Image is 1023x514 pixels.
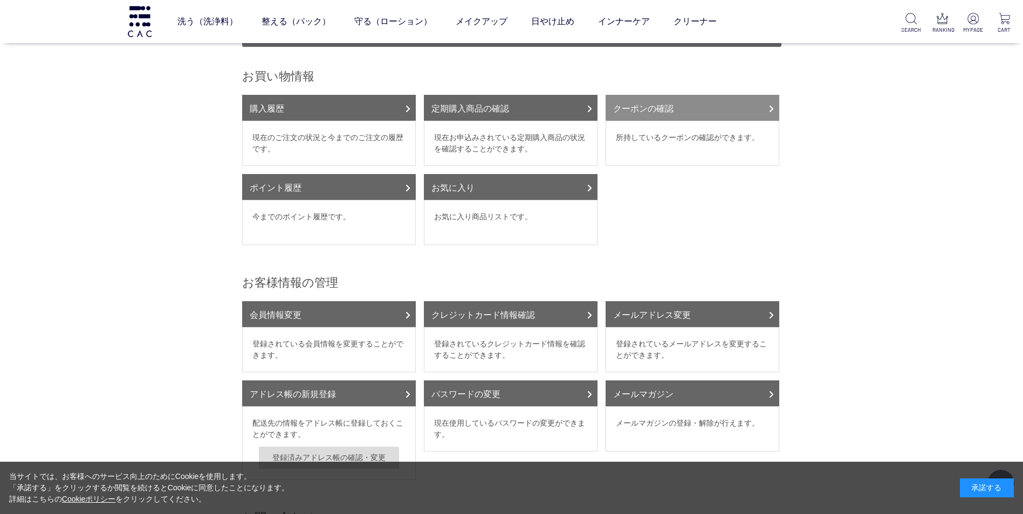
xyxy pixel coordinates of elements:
p: 配送先の情報をアドレス帳に登録しておくことができます。 [252,418,406,440]
img: logo [126,6,153,37]
dd: 現在のご注文の状況と今までのご注文の履歴です。 [242,121,416,166]
a: お気に入り [424,174,598,200]
a: 整える（パック） [262,6,331,37]
a: ポイント履歴 [242,174,416,200]
dd: 登録されているクレジットカード情報を確認することができます。 [424,327,598,372]
a: クレジットカード情報確認 [424,301,598,327]
a: クリーナー [674,6,717,37]
dd: メールマガジンの登録・解除が行えます。 [606,406,779,452]
a: 守る（ローション） [354,6,432,37]
a: 日やけ止め [531,6,574,37]
a: 会員情報変更 [242,301,416,327]
dd: 所持しているクーポンの確認ができます。 [606,121,779,166]
a: RANKING [932,13,952,34]
a: CART [994,13,1014,34]
a: パスワードの変更 [424,380,598,406]
dd: 登録されている会員情報を変更することができます。 [242,327,416,372]
p: CART [994,26,1014,34]
dd: 登録されているメールアドレスを変更することができます。 [606,327,779,372]
dd: お気に入り商品リストです。 [424,200,598,245]
a: 定期購入商品の確認 [424,95,598,121]
a: メイクアップ [456,6,507,37]
p: RANKING [932,26,952,34]
p: SEARCH [901,26,921,34]
a: メールアドレス変更 [606,301,779,327]
dd: 現在お申込みされている定期購入商品の状況を確認することができます。 [424,121,598,166]
h2: お客様情報の管理 [242,275,781,290]
div: 承諾する [960,478,1014,497]
dd: 今までのポイント履歴です。 [242,200,416,245]
a: メールマガジン [606,380,779,406]
p: MYPAGE [963,26,983,34]
a: MYPAGE [963,13,983,34]
a: 購入履歴 [242,95,416,121]
a: 洗う（洗浄料） [177,6,238,37]
h2: お買い物情報 [242,68,781,84]
a: インナーケア [598,6,650,37]
a: クーポンの確認 [606,95,779,121]
div: 当サイトでは、お客様へのサービス向上のためにCookieを使用します。 「承諾する」をクリックするか閲覧を続けるとCookieに同意したことになります。 詳細はこちらの をクリックしてください。 [9,471,290,505]
a: 登録済みアドレス帳の確認・変更 [259,447,399,469]
a: SEARCH [901,13,921,34]
dd: 現在使用しているパスワードの変更ができます。 [424,406,598,452]
a: アドレス帳の新規登録 [242,380,416,406]
a: Cookieポリシー [62,495,116,503]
